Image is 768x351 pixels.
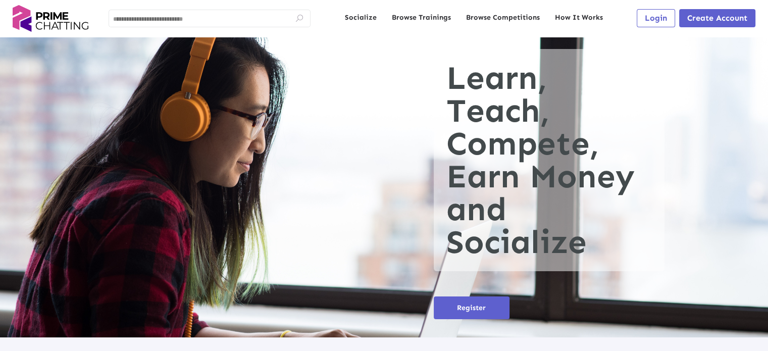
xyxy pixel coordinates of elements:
a: How It Works [555,13,603,23]
span: Create Account [687,13,747,23]
button: Create Account [679,9,755,27]
a: Socialize [345,13,377,23]
a: Browse Competitions [466,13,540,23]
button: Register [434,296,509,319]
a: Browse Trainings [392,13,451,23]
span: Login [645,13,667,23]
h1: Learn, Teach, Compete, Earn Money and Socialize [434,49,664,271]
span: Register [457,304,486,312]
button: Login [637,9,675,27]
img: logo [13,5,88,32]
